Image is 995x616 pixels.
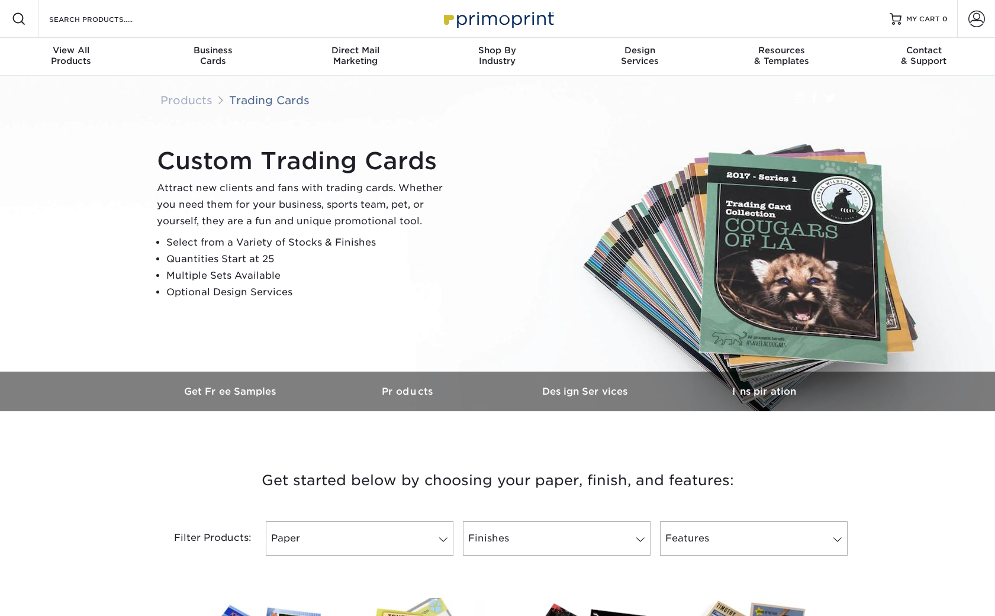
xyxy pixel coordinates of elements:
[942,15,948,23] span: 0
[166,234,453,251] li: Select from a Variety of Stocks & Finishes
[142,45,284,66] div: Cards
[48,12,163,26] input: SEARCH PRODUCTS.....
[498,386,675,397] h3: Design Services
[906,14,940,24] span: MY CART
[569,38,711,76] a: DesignServices
[426,45,568,66] div: Industry
[143,521,261,556] div: Filter Products:
[284,45,426,56] span: Direct Mail
[853,38,995,76] a: Contact& Support
[675,372,853,411] a: Inspiration
[320,372,498,411] a: Products
[711,38,853,76] a: Resources& Templates
[157,180,453,230] p: Attract new clients and fans with trading cards. Whether you need them for your business, sports ...
[284,38,426,76] a: Direct MailMarketing
[152,454,844,507] h3: Get started below by choosing your paper, finish, and features:
[320,386,498,397] h3: Products
[711,45,853,56] span: Resources
[569,45,711,56] span: Design
[463,521,651,556] a: Finishes
[675,386,853,397] h3: Inspiration
[853,45,995,66] div: & Support
[426,38,568,76] a: Shop ByIndustry
[166,284,453,301] li: Optional Design Services
[853,45,995,56] span: Contact
[426,45,568,56] span: Shop By
[660,521,848,556] a: Features
[498,372,675,411] a: Design Services
[284,45,426,66] div: Marketing
[166,251,453,267] li: Quantities Start at 25
[711,45,853,66] div: & Templates
[160,93,212,107] a: Products
[439,6,557,31] img: Primoprint
[157,147,453,175] h1: Custom Trading Cards
[569,45,711,66] div: Services
[143,372,320,411] a: Get Free Samples
[266,521,453,556] a: Paper
[229,93,310,107] a: Trading Cards
[142,45,284,56] span: Business
[143,386,320,397] h3: Get Free Samples
[142,38,284,76] a: BusinessCards
[166,267,453,284] li: Multiple Sets Available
